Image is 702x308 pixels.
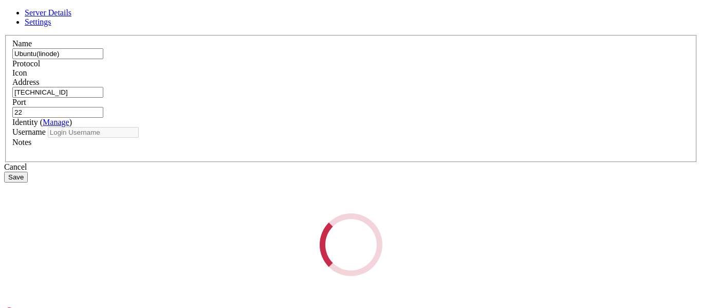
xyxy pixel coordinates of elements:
label: Address [12,78,39,86]
input: Port Number [12,107,103,118]
label: Notes [12,138,31,147]
a: Settings [25,17,51,26]
label: Icon [12,68,27,77]
label: Name [12,39,32,48]
input: Login Username [48,127,139,138]
span: ( ) [40,118,72,126]
label: Port [12,98,26,106]
label: Identity [12,118,72,126]
input: Host Name or IP [12,87,103,98]
div: Cancel [4,162,698,172]
label: Protocol [12,59,40,68]
div: Loading... [307,200,395,288]
a: Server Details [25,8,71,17]
input: Server Name [12,48,103,59]
a: Manage [43,118,69,126]
button: Save [4,172,28,183]
label: Username [12,128,46,136]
